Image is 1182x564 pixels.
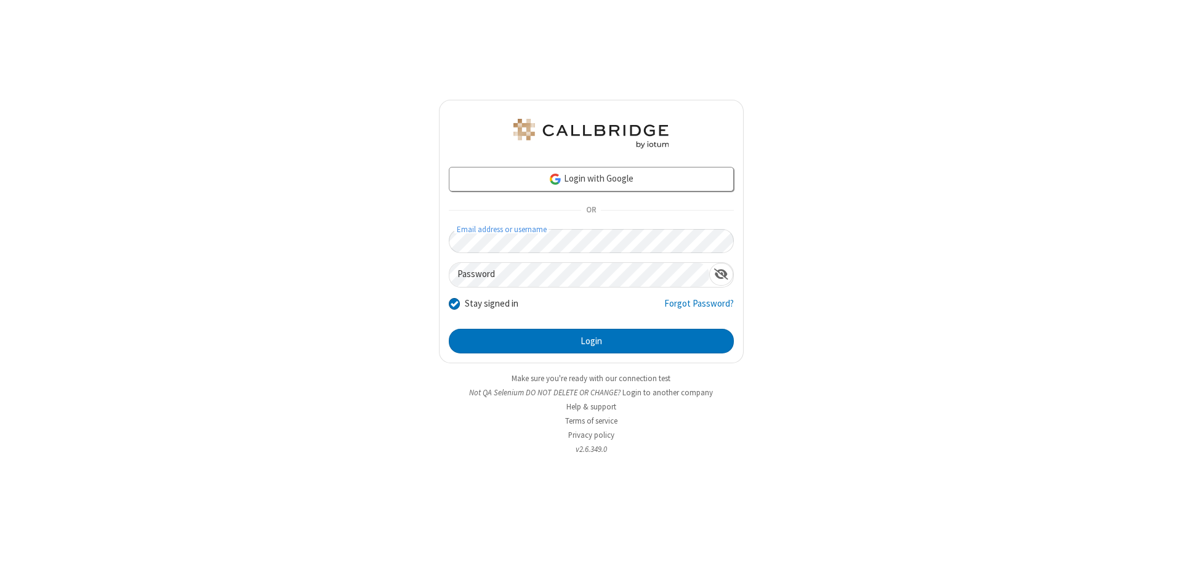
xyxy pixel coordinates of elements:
a: Make sure you're ready with our connection test [512,373,670,384]
div: Show password [709,263,733,286]
li: v2.6.349.0 [439,443,744,455]
a: Help & support [566,401,616,412]
span: OR [581,202,601,219]
li: Not QA Selenium DO NOT DELETE OR CHANGE? [439,387,744,398]
label: Stay signed in [465,297,518,311]
a: Terms of service [565,416,617,426]
button: Login to another company [622,387,713,398]
img: QA Selenium DO NOT DELETE OR CHANGE [511,119,671,148]
iframe: Chat [1151,532,1173,555]
a: Forgot Password? [664,297,734,320]
img: google-icon.png [549,172,562,186]
a: Privacy policy [568,430,614,440]
a: Login with Google [449,167,734,191]
input: Email address or username [449,229,734,253]
button: Login [449,329,734,353]
input: Password [449,263,709,287]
